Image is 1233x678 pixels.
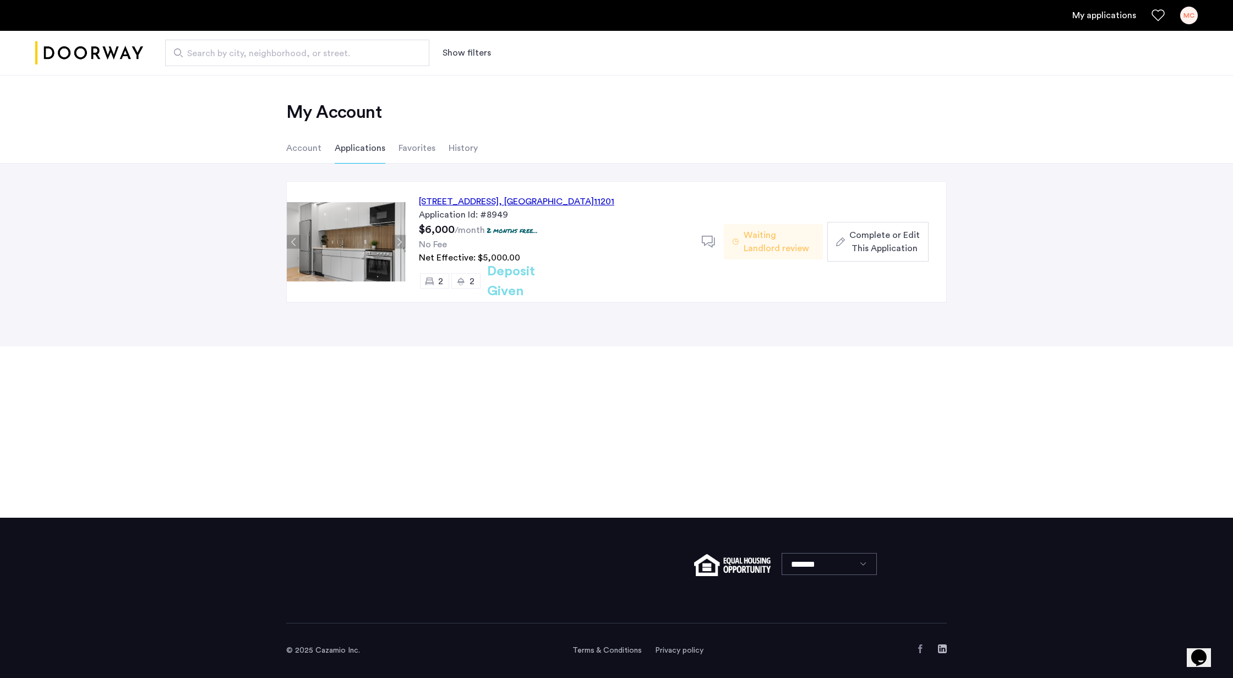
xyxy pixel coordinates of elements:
button: Previous apartment [287,235,301,249]
span: Waiting Landlord review [744,229,814,255]
a: Favorites [1152,9,1165,22]
span: $6,000 [419,224,455,235]
span: Search by city, neighborhood, or street. [187,47,399,60]
a: LinkedIn [938,644,947,653]
li: Applications [335,133,385,164]
button: Show or hide filters [443,46,491,59]
img: equal-housing.png [694,554,771,576]
li: History [449,133,478,164]
span: 2 [438,277,443,286]
li: Favorites [399,133,435,164]
button: button [827,222,929,262]
li: Account [286,133,321,164]
span: Net Effective: $5,000.00 [419,253,520,262]
img: Apartment photo [287,202,406,281]
a: Privacy policy [655,645,703,656]
a: Cazamio logo [35,32,143,74]
span: © 2025 Cazamio Inc. [286,647,360,654]
sub: /month [455,226,485,235]
span: , [GEOGRAPHIC_DATA] [499,197,594,206]
button: Next apartment [392,235,406,249]
div: [STREET_ADDRESS] 11201 [419,195,614,208]
a: My application [1072,9,1136,22]
div: Application Id: #8949 [419,208,689,221]
div: MC [1180,7,1198,24]
select: Language select [782,553,877,575]
iframe: chat widget [1187,634,1222,667]
p: 2 months free... [487,226,538,235]
span: 2 [470,277,474,286]
a: Facebook [916,644,925,653]
span: No Fee [419,240,447,249]
img: logo [35,32,143,74]
h2: My Account [286,101,947,123]
a: Terms and conditions [572,645,642,656]
input: Apartment Search [165,40,429,66]
h2: Deposit Given [487,262,575,301]
span: Complete or Edit This Application [849,229,920,255]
